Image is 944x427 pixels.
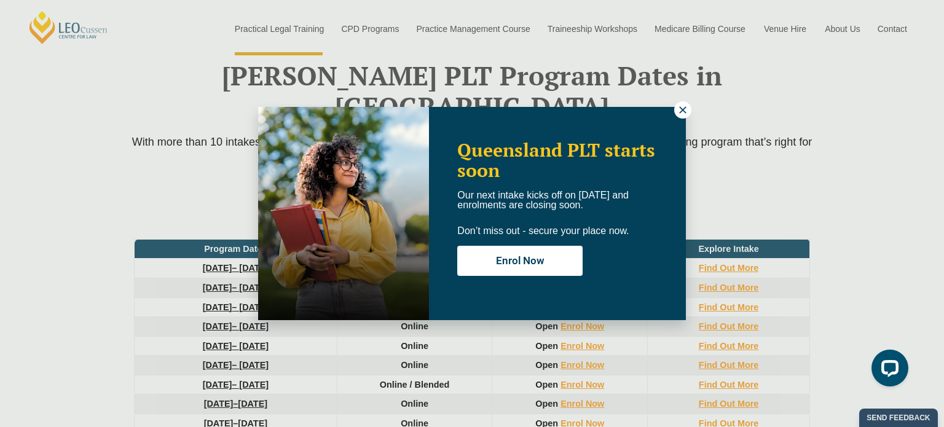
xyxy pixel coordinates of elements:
span: Queensland PLT starts soon [457,138,655,182]
span: Our next intake kicks off on [DATE] and enrolments are closing soon. [457,190,629,210]
button: Enrol Now [457,246,583,276]
button: Close [674,101,691,119]
iframe: LiveChat chat widget [862,345,913,396]
span: Don’t miss out - secure your place now. [457,225,629,236]
img: Woman in yellow blouse holding folders looking to the right and smiling [258,107,429,320]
